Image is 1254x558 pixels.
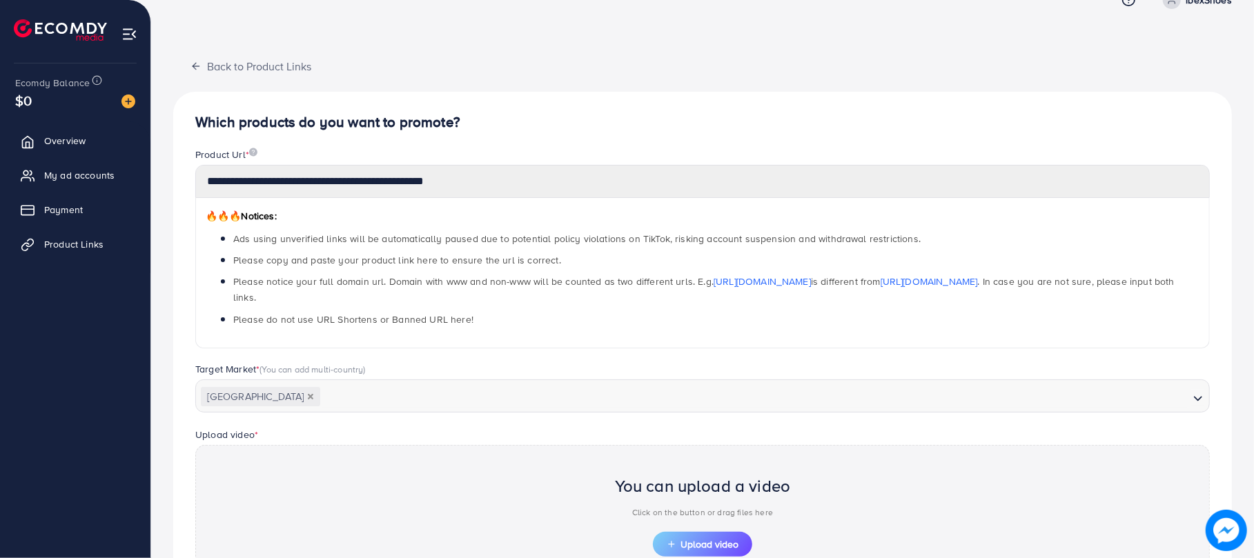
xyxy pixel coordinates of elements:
button: Back to Product Links [173,51,329,81]
img: logo [14,19,107,41]
span: Overview [44,134,86,148]
a: [URL][DOMAIN_NAME] [714,275,811,288]
div: Search for option [195,379,1210,412]
a: Overview [10,127,140,155]
span: $0 [15,90,32,110]
a: Product Links [10,230,140,258]
a: Payment [10,196,140,223]
span: Upload video [667,539,738,549]
span: My ad accounts [44,168,115,182]
button: Deselect Pakistan [307,393,314,400]
a: [URL][DOMAIN_NAME] [881,275,978,288]
span: [GEOGRAPHIC_DATA] [201,387,320,406]
span: (You can add multi-country) [259,363,365,375]
img: image [249,148,257,157]
span: Payment [44,203,83,217]
span: Please notice your full domain url. Domain with www and non-www will be counted as two different ... [233,275,1175,304]
img: menu [121,26,137,42]
h2: You can upload a video [615,476,791,496]
p: Click on the button or drag files here [615,504,791,521]
span: Please copy and paste your product link here to ensure the url is correct. [233,253,561,267]
span: Please do not use URL Shortens or Banned URL here! [233,312,473,326]
input: Search for option [322,386,1188,408]
span: 🔥🔥🔥 [206,209,241,223]
img: image [121,94,135,108]
a: My ad accounts [10,161,140,189]
span: Ecomdy Balance [15,76,90,90]
img: image [1208,512,1244,548]
span: Notices: [206,209,277,223]
label: Upload video [195,428,258,441]
span: Ads using unverified links will be automatically paused due to potential policy violations on Tik... [233,232,921,246]
h4: Which products do you want to promote? [195,114,1210,131]
span: Product Links [44,237,104,251]
label: Target Market [195,362,366,376]
label: Product Url [195,148,257,161]
button: Upload video [653,532,752,557]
